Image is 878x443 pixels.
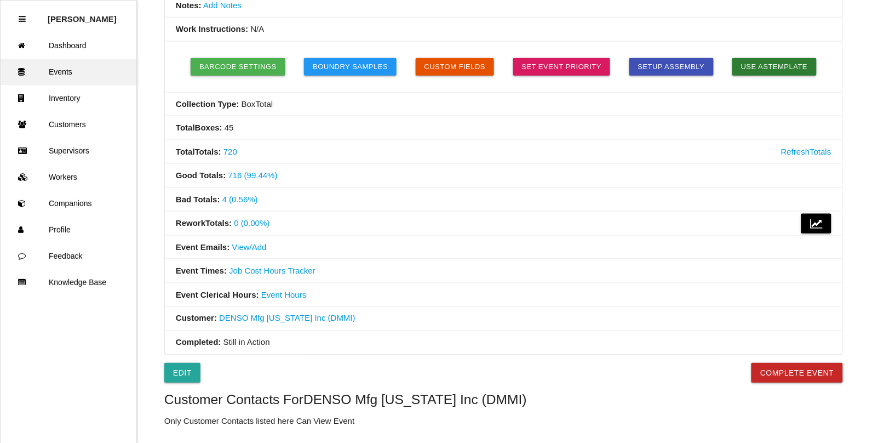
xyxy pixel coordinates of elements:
[165,18,842,42] li: N/A
[1,85,136,111] a: Inventory
[229,266,315,275] a: Job Cost Hours Tracker
[1,111,136,138] a: Customers
[223,147,237,156] a: 720
[1,32,136,59] a: Dashboard
[228,171,278,180] a: 716 (99.44%)
[629,58,714,76] button: Setup Assembly
[732,58,817,76] button: Use asTemplate
[19,6,26,32] div: Close
[234,218,269,228] a: 0 (0.00%)
[176,218,232,228] b: Rework Totals :
[176,99,239,109] b: Collection Type:
[416,58,495,76] button: Custom Fields
[232,242,267,252] a: View/Add
[165,331,842,355] li: Still in Action
[1,217,136,243] a: Profile
[176,266,227,275] b: Event Times:
[176,24,248,33] b: Work Instructions:
[191,58,285,76] button: Barcode Settings
[164,415,843,428] p: Only Customer Contacts listed here Can View Event
[1,59,136,85] a: Events
[261,290,307,299] a: Event Hours
[1,269,136,296] a: Knowledge Base
[176,338,221,347] b: Completed:
[781,146,831,158] a: Refresh Totals
[176,195,220,204] b: Bad Totals :
[176,123,222,132] b: Total Boxes :
[1,190,136,217] a: Companions
[48,6,117,24] p: Rosie Blandino
[176,147,221,156] b: Total Totals :
[1,138,136,164] a: Supervisors
[203,1,242,10] a: Add Notes
[164,363,200,383] a: Edit
[751,363,843,383] button: Complete Event
[176,314,217,323] b: Customer:
[176,290,259,299] b: Event Clerical Hours:
[1,164,136,190] a: Workers
[513,58,611,76] a: Set Event Priority
[164,392,843,407] h5: Customer Contacts For DENSO Mfg [US_STATE] Inc (DMMI)
[222,195,258,204] a: 4 (0.56%)
[1,243,136,269] a: Feedback
[176,171,226,180] b: Good Totals :
[304,58,397,76] button: Boundry Samples
[176,242,229,252] b: Event Emails:
[165,116,842,140] li: 45
[176,1,202,10] b: Notes:
[165,93,842,117] li: Box Total
[219,314,355,323] a: DENSO Mfg [US_STATE] Inc (DMMI)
